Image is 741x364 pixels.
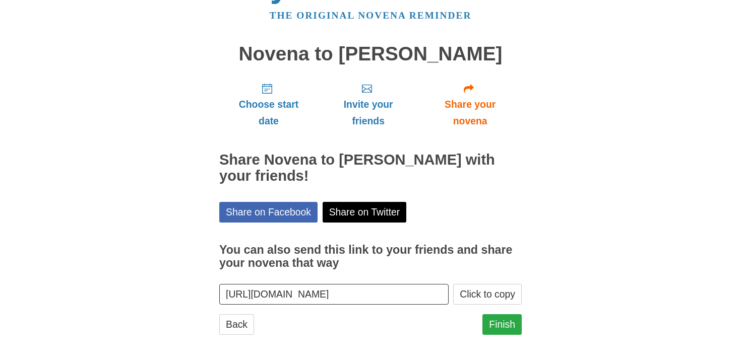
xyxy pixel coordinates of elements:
[418,75,522,134] a: Share your novena
[219,75,318,134] a: Choose start date
[482,314,522,335] a: Finish
[323,202,407,223] a: Share on Twitter
[229,96,308,129] span: Choose start date
[219,244,522,269] h3: You can also send this link to your friends and share your novena that way
[428,96,512,129] span: Share your novena
[328,96,408,129] span: Invite your friends
[219,314,254,335] a: Back
[453,284,522,305] button: Click to copy
[219,152,522,184] h2: Share Novena to [PERSON_NAME] with your friends!
[219,202,318,223] a: Share on Facebook
[318,75,418,134] a: Invite your friends
[270,10,472,21] a: The original novena reminder
[219,43,522,65] h1: Novena to [PERSON_NAME]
